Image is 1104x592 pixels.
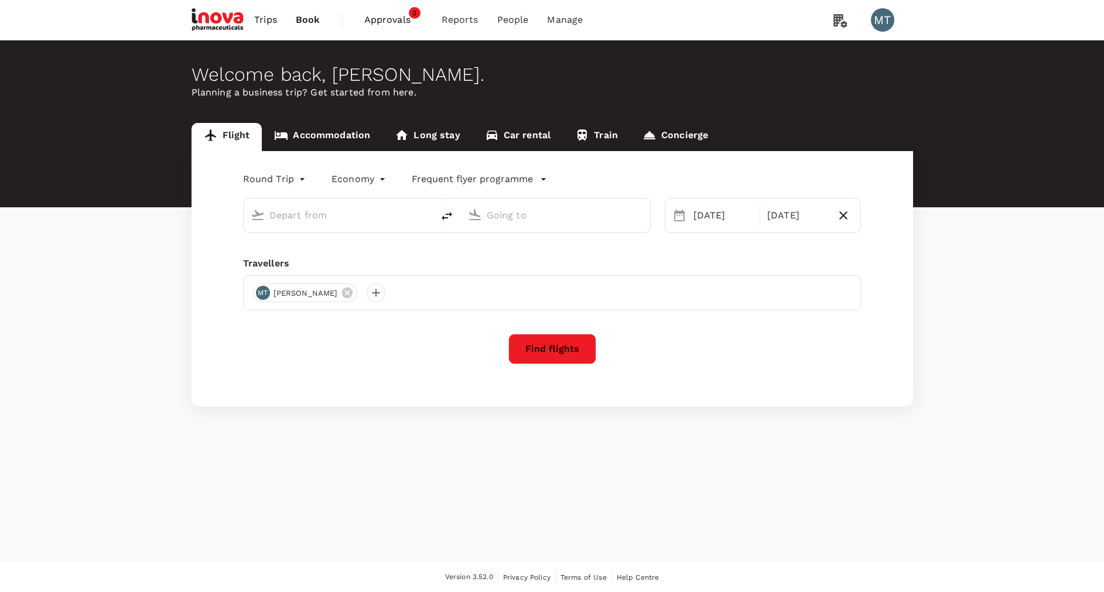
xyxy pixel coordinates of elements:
span: People [497,13,529,27]
a: Terms of Use [560,571,607,584]
button: Frequent flyer programme [412,172,547,186]
div: [DATE] [763,204,831,227]
button: Open [642,214,644,216]
span: Reports [442,13,478,27]
a: Long stay [382,123,472,151]
span: Version 3.52.0 [445,572,493,583]
span: 3 [409,7,421,19]
span: Manage [547,13,583,27]
span: Help Centre [617,573,659,581]
span: Terms of Use [560,573,607,581]
span: Trips [254,13,277,27]
button: delete [433,202,461,230]
a: Privacy Policy [503,571,551,584]
a: Train [563,123,630,151]
a: Flight [192,123,262,151]
div: Economy [331,170,388,189]
div: MT[PERSON_NAME] [253,283,358,302]
a: Help Centre [617,571,659,584]
span: Book [296,13,320,27]
button: Open [425,214,427,216]
p: Planning a business trip? Get started from here. [192,85,913,100]
div: MT [256,286,270,300]
a: Accommodation [262,123,382,151]
div: Welcome back , [PERSON_NAME] . [192,64,913,85]
input: Depart from [269,206,408,224]
div: Round Trip [243,170,309,189]
img: iNova Pharmaceuticals [192,7,245,33]
input: Going to [487,206,626,224]
p: Frequent flyer programme [412,172,533,186]
div: Travellers [243,256,862,271]
a: Car rental [473,123,563,151]
span: Privacy Policy [503,573,551,581]
span: Approvals [364,13,423,27]
span: [PERSON_NAME] [266,288,345,299]
button: Find flights [508,334,596,364]
div: MT [871,8,894,32]
a: Concierge [630,123,720,151]
div: [DATE] [689,204,757,227]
